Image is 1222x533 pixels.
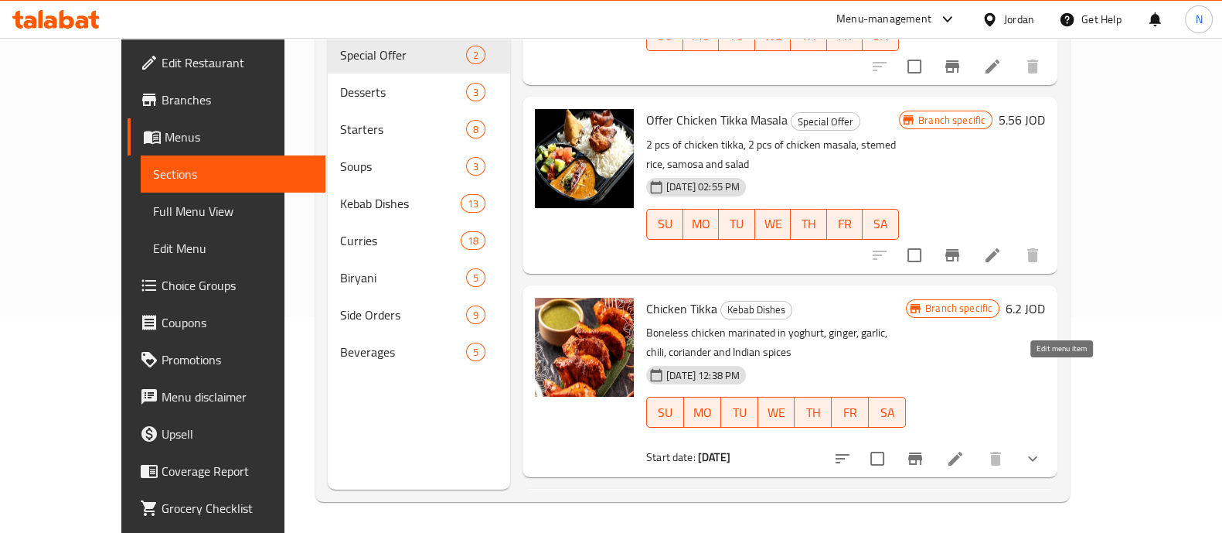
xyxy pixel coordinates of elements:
[128,267,325,304] a: Choice Groups
[340,83,466,101] span: Desserts
[461,196,485,211] span: 13
[467,122,485,137] span: 8
[162,462,313,480] span: Coverage Report
[467,345,485,360] span: 5
[875,401,900,424] span: SA
[761,25,785,47] span: WE
[999,109,1045,131] h6: 5.56 JOD
[328,111,510,148] div: Starters8
[461,194,485,213] div: items
[838,401,863,424] span: FR
[162,53,313,72] span: Edit Restaurant
[466,343,485,361] div: items
[162,425,313,443] span: Upsell
[128,81,325,118] a: Branches
[977,440,1014,477] button: delete
[467,271,485,285] span: 5
[791,113,859,131] span: Special Offer
[863,209,899,240] button: SA
[328,222,510,259] div: Curries18
[162,276,313,295] span: Choice Groups
[832,397,869,428] button: FR
[467,85,485,100] span: 3
[128,378,325,415] a: Menu disclaimer
[153,239,313,258] span: Edit Menu
[141,230,325,267] a: Edit Menu
[761,213,785,235] span: WE
[689,25,713,47] span: MO
[646,447,696,467] span: Start date:
[340,343,466,361] span: Beverages
[328,36,510,73] div: Special Offer2
[1004,11,1034,28] div: Jordan
[898,50,931,83] span: Select to update
[755,209,791,240] button: WE
[466,268,485,287] div: items
[535,298,634,397] img: Chicken Tikka
[653,213,676,235] span: SU
[919,301,999,316] span: Branch specific
[833,25,857,47] span: FR
[791,112,860,131] div: Special Offer
[833,213,857,235] span: FR
[795,397,832,428] button: TH
[162,313,313,332] span: Coupons
[869,397,906,428] button: SA
[983,57,1002,76] a: Edit menu item
[467,159,485,174] span: 3
[340,120,466,138] span: Starters
[466,46,485,64] div: items
[466,83,485,101] div: items
[461,231,485,250] div: items
[162,350,313,369] span: Promotions
[912,113,992,128] span: Branch specific
[141,193,325,230] a: Full Menu View
[764,401,789,424] span: WE
[340,231,461,250] span: Curries
[725,25,749,47] span: TU
[466,120,485,138] div: items
[797,25,821,47] span: TH
[340,306,466,324] span: Side Orders
[836,10,931,29] div: Menu-management
[698,447,730,467] b: [DATE]
[861,442,894,475] span: Select to update
[646,397,684,428] button: SU
[801,401,825,424] span: TH
[869,213,893,235] span: SA
[684,397,721,428] button: MO
[721,301,791,319] span: Kebab Dishes
[690,401,715,424] span: MO
[128,415,325,453] a: Upsell
[791,209,827,240] button: TH
[934,237,971,274] button: Branch-specific-item
[1023,449,1042,468] svg: Show Choices
[328,259,510,296] div: Biryani5
[340,268,466,287] div: Biryani
[340,194,461,213] span: Kebab Dishes
[328,73,510,111] div: Desserts3
[328,148,510,185] div: Soups3
[897,440,934,477] button: Branch-specific-item
[340,157,466,176] span: Soups
[660,368,746,383] span: [DATE] 12:38 PM
[141,155,325,193] a: Sections
[1014,440,1051,477] button: show more
[162,499,313,518] span: Grocery Checklist
[1006,298,1045,319] h6: 6.2 JOD
[128,341,325,378] a: Promotions
[646,135,899,174] p: 2 pcs of chicken tikka, 2 pcs of chicken masala, stemed rice, samosa and salad
[758,397,795,428] button: WE
[719,209,755,240] button: TU
[328,333,510,371] div: Beverages5
[646,108,788,132] span: Offer Chicken Tikka Masala
[689,213,713,235] span: MO
[128,304,325,341] a: Coupons
[467,48,485,63] span: 2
